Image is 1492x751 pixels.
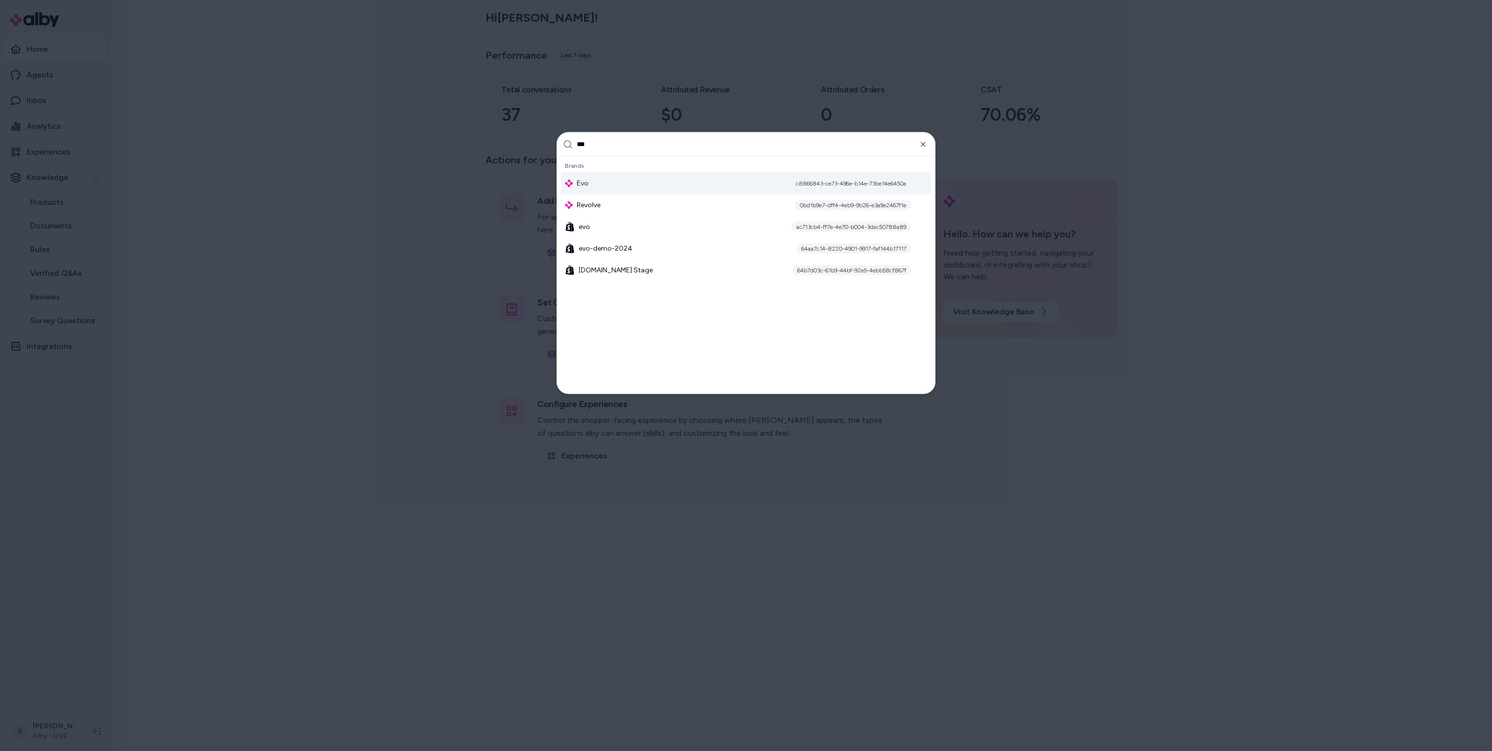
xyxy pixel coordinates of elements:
img: alby Logo [565,201,573,209]
div: ac713cb4-ff7e-4e70-b004-3dac50788a89 [791,222,911,231]
span: evo-demo-2024 [579,243,633,253]
div: 64b7d03c-61b9-44bf-92e5-4ebb58cf867f [792,265,911,275]
div: Brands [561,158,931,172]
img: alby Logo [565,179,573,187]
div: c8866843-ce73-496e-b14e-73be14e6450a [791,178,911,188]
span: evo [579,222,590,231]
div: Suggestions [557,156,935,393]
span: [DOMAIN_NAME] Stage [579,265,653,275]
span: Evo [577,178,589,188]
span: Revolve [577,200,600,210]
div: 64aa7c14-8220-4901-9917-faf144b17117 [796,243,911,253]
div: 0bd1b9e7-dff4-4eb9-9b26-e3a9e2467f1e [795,200,911,210]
